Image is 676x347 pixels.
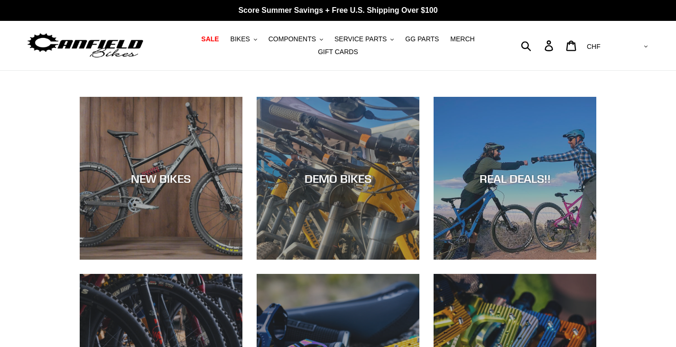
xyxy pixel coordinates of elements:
[80,97,242,260] a: NEW BIKES
[26,31,145,61] img: Canfield Bikes
[257,171,419,185] div: DEMO BIKES
[400,33,444,46] a: GG PARTS
[80,171,242,185] div: NEW BIKES
[257,97,419,260] a: DEMO BIKES
[450,35,474,43] span: MERCH
[313,46,363,58] a: GIFT CARDS
[269,35,316,43] span: COMPONENTS
[264,33,328,46] button: COMPONENTS
[318,48,358,56] span: GIFT CARDS
[231,35,250,43] span: BIKES
[445,33,479,46] a: MERCH
[334,35,387,43] span: SERVICE PARTS
[201,35,219,43] span: SALE
[330,33,398,46] button: SERVICE PARTS
[434,171,596,185] div: REAL DEALS!!
[434,97,596,260] a: REAL DEALS!!
[526,35,550,56] input: Search
[405,35,439,43] span: GG PARTS
[226,33,262,46] button: BIKES
[196,33,223,46] a: SALE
